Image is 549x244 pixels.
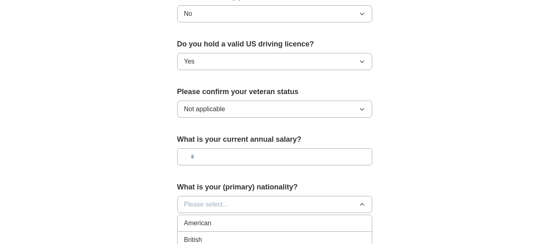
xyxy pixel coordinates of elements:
[184,104,225,114] span: Not applicable
[177,101,372,118] button: Not applicable
[184,9,192,19] span: No
[177,134,372,145] label: What is your current annual salary?
[177,196,372,213] button: Please select...
[177,5,372,22] button: No
[177,39,372,50] label: Do you hold a valid US driving licence?
[184,218,212,228] span: American
[177,182,372,193] label: What is your (primary) nationality?
[184,57,195,66] span: Yes
[177,53,372,70] button: Yes
[177,86,372,97] label: Please confirm your veteran status
[184,200,228,209] span: Please select...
